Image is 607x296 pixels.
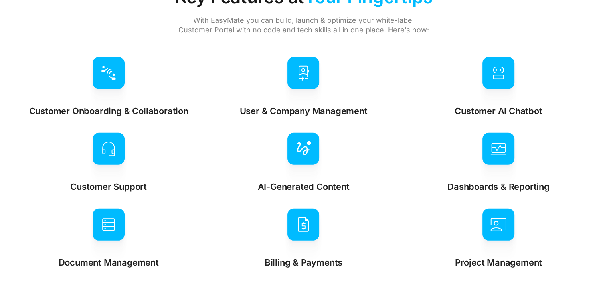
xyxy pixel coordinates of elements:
[239,105,367,117] p: User & Company Management
[59,257,159,268] p: Document Management
[265,257,342,268] p: Billing & Payments
[455,105,542,117] p: Customer AI Chatbot
[29,105,188,117] p: Customer Onboarding & Collaboration
[447,181,550,193] p: Dashboards & Reporting
[70,181,147,193] p: Customer Support
[178,16,430,35] div: With EasyMate you can build, launch & optimize your white-label Customer Portal with no code and ...
[257,181,349,193] p: AI-Generated Content
[455,257,542,268] p: Project Management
